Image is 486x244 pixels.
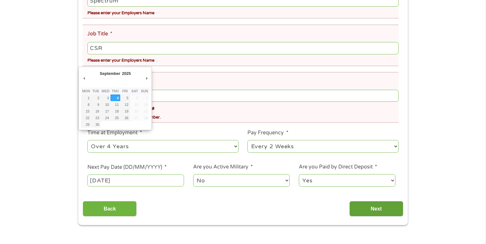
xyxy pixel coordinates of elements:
[110,108,120,114] button: 18
[120,101,130,108] button: 12
[121,69,132,78] div: 2025
[87,90,399,102] input: (231) 754-4010
[91,95,101,101] button: 2
[91,101,101,108] button: 9
[99,69,121,78] div: September
[120,95,130,101] button: 5
[193,164,253,170] label: Are you Active Military
[110,101,120,108] button: 11
[110,114,120,121] button: 25
[87,42,399,54] input: Cashier
[81,101,91,108] button: 8
[349,201,403,217] input: Next
[81,121,91,128] button: 29
[112,89,119,93] abbr: Thursday
[101,114,110,121] button: 24
[87,103,399,112] div: Phone format: (###) ###-####
[87,8,399,16] div: Please enter your Employers Name
[83,201,137,217] input: Back
[81,95,91,101] button: 1
[81,74,87,82] button: Previous Month
[87,130,142,136] label: Time at Employment
[87,174,184,186] input: Use the arrow keys to pick a date
[120,108,130,114] button: 19
[247,130,288,136] label: Pay Frequency
[87,112,399,121] div: Please enter a valid US phone number.
[110,95,120,101] button: 4
[299,164,377,170] label: Are you Paid by Direct Deposit
[101,108,110,114] button: 17
[87,164,167,171] label: Next Pay Date (DD/MM/YYYY)
[120,114,130,121] button: 26
[132,89,138,93] abbr: Saturday
[91,121,101,128] button: 30
[87,31,112,37] label: Job Title
[144,74,149,82] button: Next Month
[141,89,148,93] abbr: Sunday
[101,95,110,101] button: 3
[82,89,90,93] abbr: Monday
[87,55,399,64] div: Please enter your Employers Name
[81,108,91,114] button: 15
[101,101,110,108] button: 10
[81,114,91,121] button: 22
[91,108,101,114] button: 16
[102,89,110,93] abbr: Wednesday
[92,89,99,93] abbr: Tuesday
[122,89,127,93] abbr: Friday
[91,114,101,121] button: 23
